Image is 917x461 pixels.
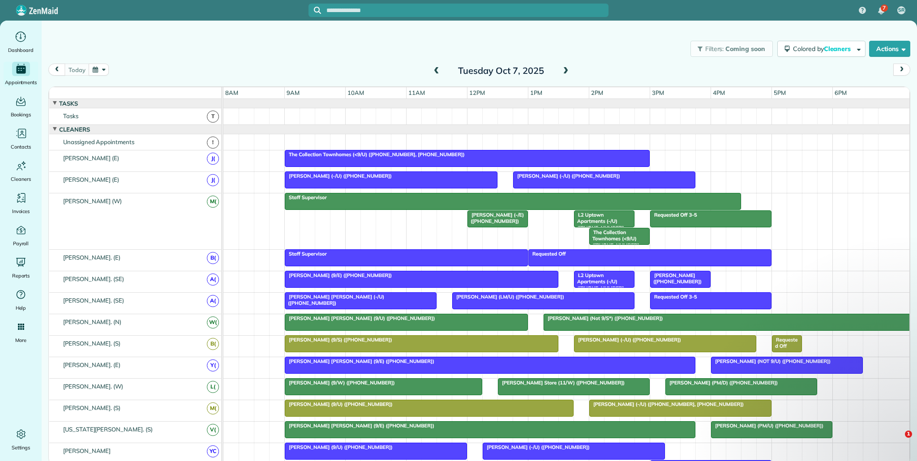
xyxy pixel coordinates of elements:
[4,427,38,452] a: Settings
[905,431,912,438] span: 1
[467,212,524,224] span: [PERSON_NAME] (-/E) ([PHONE_NUMBER])
[650,294,698,300] span: Requested Off 3-5
[346,89,366,96] span: 10am
[61,383,125,390] span: [PERSON_NAME]. (W)
[650,272,702,285] span: [PERSON_NAME] ([PHONE_NUMBER])
[711,89,727,96] span: 4pm
[61,297,126,304] span: [PERSON_NAME]. (SE)
[650,89,666,96] span: 3pm
[309,7,321,14] button: Focus search
[61,154,121,162] span: [PERSON_NAME] (E)
[5,78,37,87] span: Appointments
[284,173,392,179] span: [PERSON_NAME] (-/U) ([PHONE_NUMBER])
[528,89,544,96] span: 1pm
[467,89,487,96] span: 12pm
[284,151,465,158] span: The Collection Townhomes (<9/U) ([PHONE_NUMBER], [PHONE_NUMBER])
[665,380,778,386] span: [PERSON_NAME] (PM/D) ([PHONE_NUMBER])
[61,404,122,411] span: [PERSON_NAME]. (S)
[12,207,30,216] span: Invoices
[284,272,392,278] span: [PERSON_NAME] (9/E) ([PHONE_NUMBER])
[513,173,621,179] span: [PERSON_NAME] (-/U) ([PHONE_NUMBER])
[207,381,219,393] span: L(
[589,89,605,96] span: 2pm
[725,45,766,53] span: Coming soon
[4,255,38,280] a: Reports
[705,45,724,53] span: Filters:
[4,30,38,55] a: Dashboard
[61,138,136,145] span: Unassigned Appointments
[4,191,38,216] a: Invoices
[207,445,219,457] span: YC
[57,100,80,107] span: Tasks
[407,89,427,96] span: 11am
[61,318,123,325] span: [PERSON_NAME]. (N)
[497,380,625,386] span: [PERSON_NAME] Store (11/W) ([PHONE_NUMBER])
[284,423,435,429] span: [PERSON_NAME] [PERSON_NAME] (9/E) ([PHONE_NUMBER])
[207,316,219,329] span: W(
[4,223,38,248] a: Payroll
[57,126,92,133] span: Cleaners
[574,272,625,298] span: L2 Uptown Apartments (-/U) ([PHONE_NUMBER], [PHONE_NUMBER])
[543,315,664,321] span: [PERSON_NAME] (Not 9/S*) ([PHONE_NUMBER])
[61,275,126,282] span: [PERSON_NAME]. (SE)
[285,89,301,96] span: 9am
[284,315,435,321] span: [PERSON_NAME] [PERSON_NAME] (9/U) ([PHONE_NUMBER])
[711,358,831,364] span: [PERSON_NAME] (NOT 9/U) ([PHONE_NUMBER])
[11,110,31,119] span: Bookings
[207,424,219,436] span: V(
[13,239,29,248] span: Payroll
[15,336,26,345] span: More
[528,251,566,257] span: Requested Off
[64,64,89,76] button: today
[223,89,240,96] span: 8am
[207,111,219,123] span: T
[314,7,321,14] svg: Focus search
[872,1,891,21] div: 7 unread notifications
[284,444,393,450] span: [PERSON_NAME] (9/U) ([PHONE_NUMBER])
[445,66,557,76] h2: Tuesday Oct 7, 2025
[284,380,395,386] span: [PERSON_NAME] (9/W) ([PHONE_NUMBER])
[11,142,31,151] span: Contacts
[4,62,38,87] a: Appointments
[452,294,565,300] span: [PERSON_NAME] (LM/U) ([PHONE_NUMBER])
[61,254,122,261] span: [PERSON_NAME]. (E)
[869,41,910,57] button: Actions
[284,401,393,407] span: [PERSON_NAME] (9/U) ([PHONE_NUMBER])
[207,153,219,165] span: J(
[207,359,219,371] span: Y(
[11,175,31,184] span: Cleaners
[4,158,38,184] a: Cleaners
[207,252,219,264] span: B(
[207,137,219,149] span: !
[12,271,30,280] span: Reports
[284,294,384,306] span: [PERSON_NAME] [PERSON_NAME] (-/U) ([PHONE_NUMBER])
[589,401,744,407] span: [PERSON_NAME] (-/U) ([PHONE_NUMBER], [PHONE_NUMBER])
[4,94,38,119] a: Bookings
[777,41,866,57] button: Colored byCleaners
[61,176,121,183] span: [PERSON_NAME] (E)
[61,447,113,454] span: [PERSON_NAME]
[61,361,122,368] span: [PERSON_NAME]. (E)
[61,197,124,205] span: [PERSON_NAME] (W)
[824,45,853,53] span: Cleaners
[771,337,798,349] span: Requested Off
[574,337,681,343] span: [PERSON_NAME] (-/U) ([PHONE_NUMBER])
[8,46,34,55] span: Dashboard
[887,431,908,452] iframe: Intercom live chat
[898,7,904,14] span: SR
[772,89,788,96] span: 5pm
[589,229,640,255] span: The Collection Townhomes (<9/U) ([PHONE_NUMBER], [PHONE_NUMBER])
[12,443,30,452] span: Settings
[48,64,65,76] button: prev
[482,444,590,450] span: [PERSON_NAME] (-/U) ([PHONE_NUMBER])
[207,196,219,208] span: M(
[4,126,38,151] a: Contacts
[833,89,848,96] span: 6pm
[207,338,219,350] span: B(
[284,251,327,257] span: Staff Supervisor
[207,273,219,286] span: A(
[284,194,327,201] span: Staff Supervisor
[207,295,219,307] span: A(
[4,287,38,312] a: Help
[61,112,80,120] span: Tasks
